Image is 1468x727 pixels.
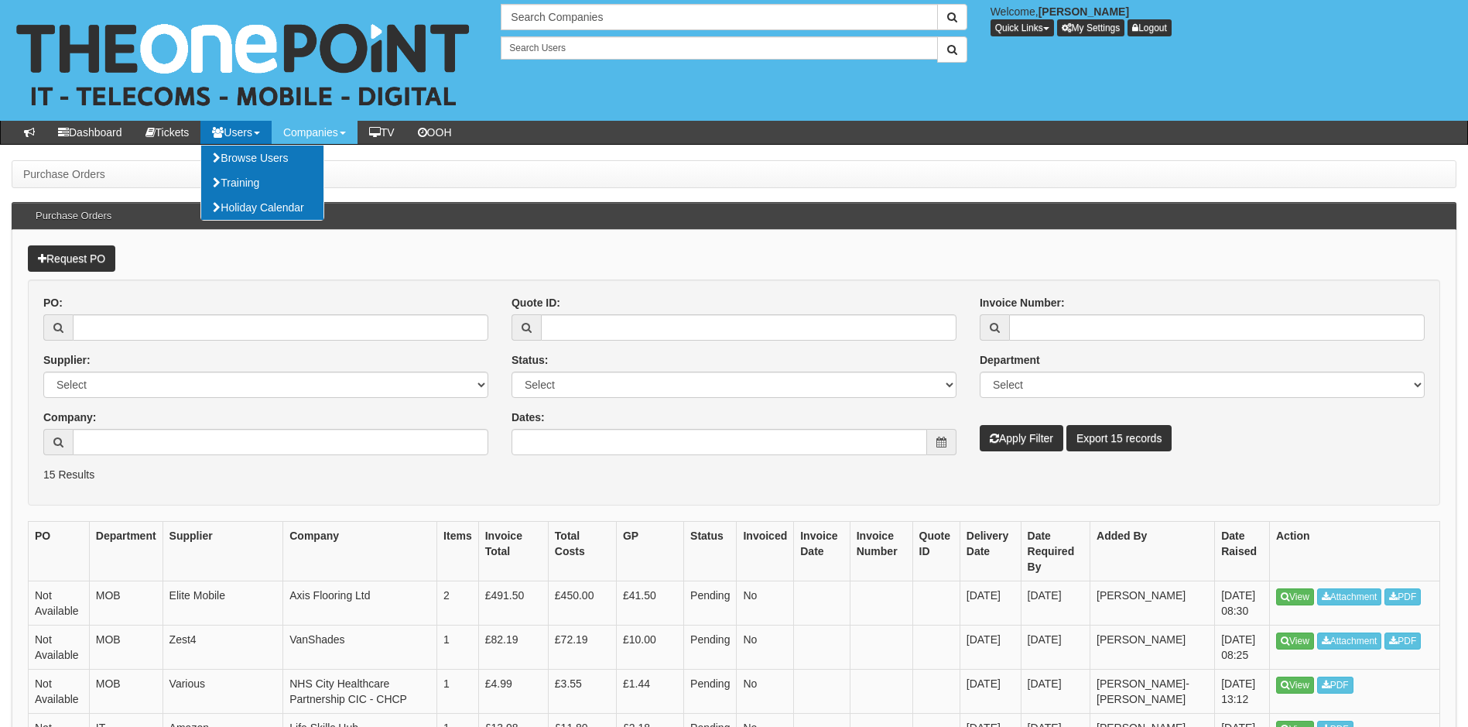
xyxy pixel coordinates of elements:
td: MOB [89,670,163,714]
td: [DATE] [960,581,1021,626]
a: Attachment [1317,588,1382,605]
td: Not Available [29,670,90,714]
td: [DATE] [1021,626,1090,670]
a: Users [200,121,272,144]
td: £72.19 [548,626,616,670]
td: [DATE] 13:12 [1215,670,1270,714]
label: Status: [512,352,548,368]
label: Quote ID: [512,295,560,310]
th: Date Required By [1021,522,1090,581]
a: TV [358,121,406,144]
th: Invoice Number [850,522,912,581]
td: [PERSON_NAME] [1090,581,1215,626]
th: Invoice Total [478,522,548,581]
td: [DATE] [1021,581,1090,626]
th: Department [89,522,163,581]
td: No [737,626,794,670]
label: Department [980,352,1040,368]
a: Training [201,170,323,195]
th: Items [437,522,479,581]
td: £450.00 [548,581,616,626]
th: Date Raised [1215,522,1270,581]
td: £41.50 [616,581,683,626]
th: Quote ID [912,522,960,581]
li: Purchase Orders [23,166,105,182]
a: PDF [1384,588,1421,605]
a: Tickets [134,121,201,144]
button: Apply Filter [980,425,1063,451]
a: My Settings [1057,19,1125,36]
a: Export 15 records [1066,425,1172,451]
a: PDF [1317,677,1353,694]
td: £3.55 [548,670,616,714]
a: View [1276,677,1314,694]
input: Search Companies [501,4,937,30]
td: 1 [437,670,479,714]
td: Not Available [29,626,90,670]
label: Supplier: [43,352,91,368]
td: Axis Flooring Ltd [283,581,437,626]
th: Invoiced [737,522,794,581]
td: MOB [89,581,163,626]
th: Delivery Date [960,522,1021,581]
th: Supplier [163,522,283,581]
th: Invoice Date [794,522,850,581]
label: Dates: [512,410,545,425]
input: Search Users [501,36,937,60]
td: NHS City Healthcare Partnership CIC - CHCP [283,670,437,714]
td: 2 [437,581,479,626]
td: Pending [684,581,737,626]
th: GP [616,522,683,581]
p: 15 Results [43,467,1425,482]
a: Request PO [28,245,115,272]
td: [DATE] 08:30 [1215,581,1270,626]
a: Logout [1128,19,1172,36]
th: Status [684,522,737,581]
a: PDF [1384,633,1421,650]
td: [DATE] [1021,670,1090,714]
th: Total Costs [548,522,616,581]
td: [PERSON_NAME]-[PERSON_NAME] [1090,670,1215,714]
th: Company [283,522,437,581]
a: View [1276,588,1314,605]
td: [PERSON_NAME] [1090,626,1215,670]
td: [DATE] [960,626,1021,670]
td: Pending [684,626,737,670]
th: Added By [1090,522,1215,581]
td: MOB [89,626,163,670]
td: [DATE] 08:25 [1215,626,1270,670]
a: Dashboard [46,121,134,144]
td: No [737,670,794,714]
td: Pending [684,670,737,714]
a: OOH [406,121,464,144]
a: Attachment [1317,633,1382,650]
th: PO [29,522,90,581]
button: Quick Links [991,19,1054,36]
label: Company: [43,410,96,425]
a: Companies [272,121,358,144]
td: No [737,581,794,626]
td: £10.00 [616,626,683,670]
td: VanShades [283,626,437,670]
td: Not Available [29,581,90,626]
a: Browse Users [201,146,323,170]
td: Zest4 [163,626,283,670]
td: £4.99 [478,670,548,714]
td: £82.19 [478,626,548,670]
td: Elite Mobile [163,581,283,626]
td: Various [163,670,283,714]
a: View [1276,633,1314,650]
td: 1 [437,626,479,670]
td: £1.44 [616,670,683,714]
label: PO: [43,295,63,310]
td: [DATE] [960,670,1021,714]
th: Action [1270,522,1440,581]
b: [PERSON_NAME] [1039,5,1129,18]
a: Holiday Calendar [201,195,323,220]
label: Invoice Number: [980,295,1065,310]
div: Welcome, [979,4,1468,36]
td: £491.50 [478,581,548,626]
h3: Purchase Orders [28,203,119,229]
